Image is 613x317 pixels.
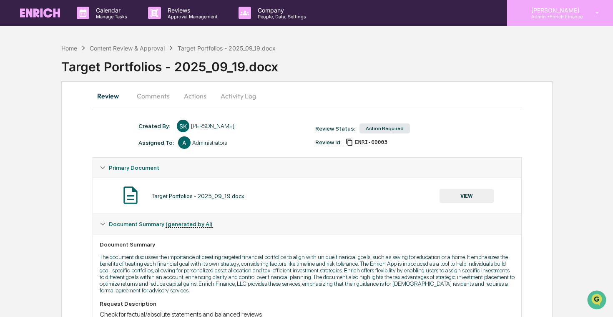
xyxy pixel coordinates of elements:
div: secondary tabs example [93,86,522,106]
p: [PERSON_NAME] [525,7,583,14]
div: Target Portfolios - 2025_09_19.docx [61,53,613,74]
span: Data Lookup [17,186,53,195]
img: 1751574470498-79e402a7-3db9-40a0-906f-966fe37d0ed6 [18,64,33,79]
span: Primary Document [109,164,159,171]
span: [DATE] [74,136,91,143]
u: (generated by AI) [166,221,213,228]
p: People, Data, Settings [251,14,310,20]
div: Review Id: [315,139,342,146]
button: Start new chat [142,66,152,76]
span: Document Summary [109,221,213,227]
span: [PERSON_NAME] [26,113,68,120]
span: Attestations [69,171,103,179]
a: 🔎Data Lookup [5,183,56,198]
div: Primary Document [93,178,521,214]
a: 🗄️Attestations [57,167,107,182]
span: [DATE] [74,113,91,120]
a: Powered byPylon [59,206,101,213]
div: Primary Document [93,158,521,178]
img: Cece Ferraez [8,128,22,141]
div: Home [61,45,77,52]
p: Reviews [161,7,222,14]
div: Target Portfolios - 2025_09_19.docx [151,193,244,199]
span: • [69,113,72,120]
span: 6c1153a5-57a8-4eaa-95f7-e2b7a236d54b [355,139,387,146]
div: SK [177,120,189,132]
div: 🗄️ [60,171,67,178]
div: 🔎 [8,187,15,194]
button: Review [93,86,130,106]
p: How can we help? [8,18,152,31]
span: Preclearance [17,171,54,179]
div: Past conversations [8,93,56,99]
div: Review Status: [315,125,355,132]
button: Comments [130,86,176,106]
p: Manage Tasks [89,14,131,20]
p: Approval Management [161,14,222,20]
div: Created By: ‎ ‎ [138,123,173,129]
img: Document Icon [120,185,141,206]
button: See all [129,91,152,101]
img: Cece Ferraez [8,106,22,119]
div: Target Portfolios - 2025_09_19.docx [178,45,276,52]
div: Start new chat [38,64,137,72]
p: Calendar [89,7,131,14]
button: Actions [176,86,214,106]
div: [PERSON_NAME] [191,123,234,129]
div: Request Description [100,300,515,307]
div: Document Summary [100,241,515,248]
div: Document Summary (generated by AI) [93,214,521,234]
span: • [69,136,72,143]
button: VIEW [440,189,494,203]
div: Administrators [192,139,227,146]
p: Company [251,7,310,14]
img: logo [20,8,60,18]
iframe: Open customer support [586,289,609,312]
div: A [178,136,191,149]
div: Content Review & Approval [90,45,165,52]
p: The document discusses the importance of creating targeted financial portfolios to align with uni... [100,254,515,294]
div: Assigned To: [138,139,174,146]
span: [PERSON_NAME] [26,136,68,143]
span: Pylon [83,207,101,213]
div: Action Required [359,123,410,133]
a: 🖐️Preclearance [5,167,57,182]
button: Activity Log [214,86,263,106]
div: We're available if you need us! [38,72,115,79]
div: 🖐️ [8,171,15,178]
p: Admin • Enrich Finance [525,14,583,20]
img: 1746055101610-c473b297-6a78-478c-a979-82029cc54cd1 [8,64,23,79]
